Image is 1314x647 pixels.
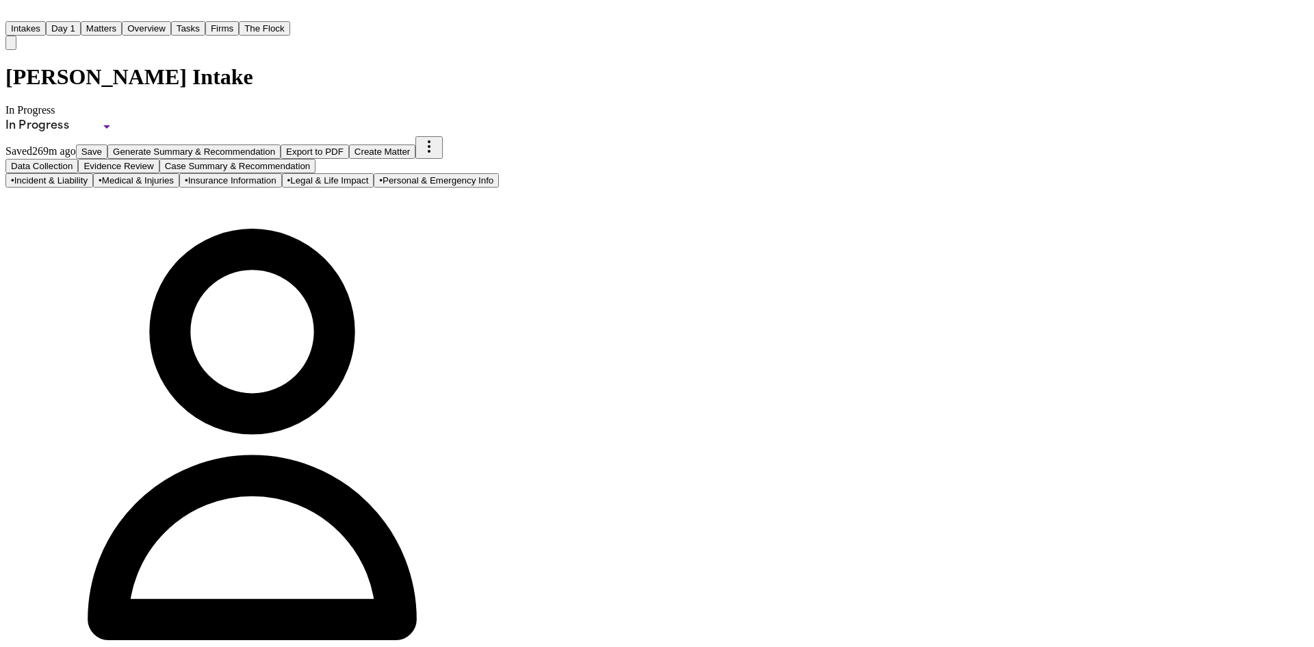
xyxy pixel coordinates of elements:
span: Legal & Life Impact [290,175,368,186]
span: Medical & Injuries [102,175,174,186]
button: Go to Personal & Emergency Info [374,173,499,188]
span: Personal & Emergency Info [383,175,493,186]
button: Go to Incident & Liability [5,173,93,188]
button: Export to PDF [281,144,349,159]
nav: Intake steps [5,159,499,173]
button: Overview [122,21,171,36]
button: Go to Case Summary & Recommendation step [159,159,316,173]
span: Insurance Information [188,175,276,186]
a: Firms [205,22,239,34]
button: Matters [81,21,122,36]
span: • [99,175,102,186]
button: Go to Evidence Review step [78,159,159,173]
a: The Flock [239,22,290,34]
button: Go to Legal & Life Impact [282,173,374,188]
button: Tasks [171,21,205,36]
a: Day 1 [46,22,81,34]
button: Create Matter [349,144,415,159]
button: Go to Data Collection step [5,159,78,173]
span: • [287,175,291,186]
span: In Progress [5,120,69,131]
a: Home [5,9,22,21]
a: Overview [122,22,171,34]
button: Firms [205,21,239,36]
button: Intakes [5,21,46,36]
button: Save [76,144,107,159]
button: Go to Medical & Injuries [93,173,179,188]
button: Generate Summary & Recommendation [107,144,281,159]
span: In Progress [5,104,55,116]
a: Intakes [5,22,46,34]
span: Saved 269m ago [5,145,76,157]
span: • [185,175,188,186]
h1: [PERSON_NAME] Intake [5,64,499,90]
button: Go to Insurance Information [179,173,282,188]
span: Incident & Liability [14,175,88,186]
button: Day 1 [46,21,81,36]
span: • [379,175,383,186]
button: More actions [415,136,443,159]
div: Update intake status [5,117,115,136]
span: • [11,175,14,186]
img: Finch Logo [5,5,22,18]
button: The Flock [239,21,290,36]
a: Matters [81,22,122,34]
a: Tasks [171,22,205,34]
